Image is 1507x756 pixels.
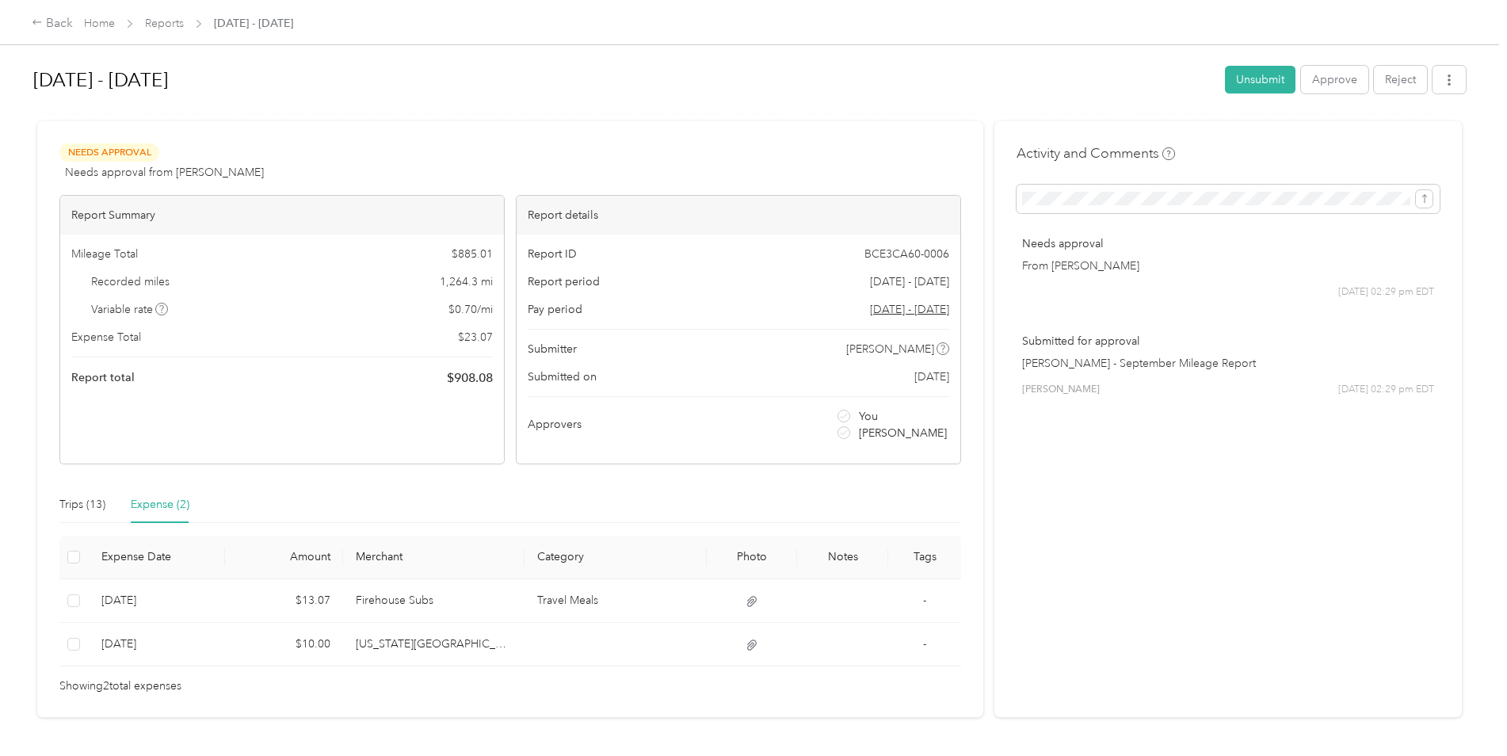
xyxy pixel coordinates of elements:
span: $ 885.01 [452,246,493,262]
div: Report details [517,196,960,235]
td: - [888,579,961,623]
span: Needs Approval [59,143,159,162]
span: [DATE] 02:29 pm EDT [1338,383,1434,397]
td: $13.07 [225,579,343,623]
div: Report Summary [60,196,504,235]
th: Notes [797,536,888,579]
span: Go to pay period [870,301,949,318]
span: Recorded miles [91,273,170,290]
p: [PERSON_NAME] - September Mileage Report [1022,355,1434,372]
p: Needs approval [1022,235,1434,252]
span: Report period [528,273,600,290]
h1: Sep 1 - 30, 2025 [33,61,1214,99]
span: BCE3CA60-0006 [864,246,949,262]
th: Category [525,536,706,579]
td: 9-19-2025 [89,579,225,623]
span: - [923,637,926,651]
span: [PERSON_NAME] [846,341,934,357]
span: 1,264.3 mi [440,273,493,290]
iframe: Everlance-gr Chat Button Frame [1418,667,1507,756]
span: Variable rate [91,301,169,318]
p: Submitted for approval [1022,333,1434,349]
span: $ 908.08 [447,368,493,388]
button: Approve [1301,66,1368,94]
th: Expense Date [89,536,225,579]
span: Showing 2 total expenses [59,678,181,695]
td: 9-19-2025 [89,623,225,666]
div: Tags [901,550,948,563]
a: Reports [145,17,184,30]
th: Merchant [343,536,525,579]
span: Mileage Total [71,246,138,262]
span: Submitted on [528,368,597,385]
td: - [888,623,961,666]
span: Approvers [528,416,582,433]
span: - [923,594,926,607]
div: Expense (2) [131,496,189,514]
td: $10.00 [225,623,343,666]
span: Expense Total [71,329,141,346]
span: [DATE] [914,368,949,385]
div: Back [32,14,73,33]
td: Indiana State Fairgrounds & Event Center [343,623,525,666]
div: Trips (13) [59,496,105,514]
span: Report total [71,369,135,386]
button: Reject [1374,66,1427,94]
th: Amount [225,536,343,579]
span: Report ID [528,246,577,262]
span: Needs approval from [PERSON_NAME] [65,164,264,181]
td: Travel Meals [525,579,706,623]
h4: Activity and Comments [1017,143,1175,163]
span: [PERSON_NAME] [859,425,947,441]
span: [DATE] - [DATE] [214,15,293,32]
button: Unsubmit [1225,66,1295,94]
span: Submitter [528,341,577,357]
span: $ 0.70 / mi [448,301,493,318]
td: Firehouse Subs [343,579,525,623]
p: From [PERSON_NAME] [1022,258,1434,274]
span: [DATE] 02:29 pm EDT [1338,285,1434,300]
span: [DATE] - [DATE] [870,273,949,290]
span: You [859,408,878,425]
th: Photo [707,536,798,579]
span: Pay period [528,301,582,318]
a: Home [84,17,115,30]
span: $ 23.07 [458,329,493,346]
th: Tags [888,536,961,579]
span: [PERSON_NAME] [1022,383,1100,397]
